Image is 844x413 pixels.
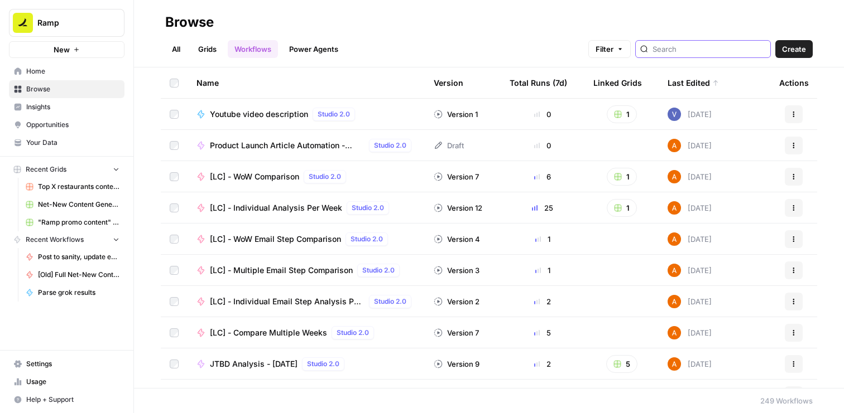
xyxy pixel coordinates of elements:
div: Version 9 [434,358,479,370]
span: New [54,44,70,55]
span: Ramp [37,17,105,28]
div: Version 4 [434,234,480,245]
a: Opportunities [9,116,124,134]
span: Create [782,43,806,55]
span: [LC] - WoW Email Step Comparison [210,234,341,245]
span: Usage [26,377,119,387]
div: Browse [165,13,214,31]
span: [LC] - Multiple Email Step Comparison [210,265,353,276]
img: i32oznjerd8hxcycc1k00ct90jt3 [668,170,681,183]
a: Post to sanity, update existing post, add to end of post [21,248,124,266]
a: [LC] - Compare Multiple WeeksStudio 2.0 [196,326,416,339]
span: Recent Grids [26,164,66,174]
a: Top X restaurants content generator [21,178,124,196]
img: i32oznjerd8hxcycc1k00ct90jt3 [668,357,681,371]
button: 1 [607,199,637,217]
div: 0 [510,140,576,151]
div: Version 3 [434,265,479,276]
button: Recent Grids [9,161,124,178]
button: New [9,41,124,58]
div: [DATE] [668,201,712,215]
div: [DATE] [668,170,712,183]
div: Version 7 [434,171,479,182]
span: Studio 2.0 [307,359,339,369]
a: Home [9,62,124,80]
a: [LC] - WoW Email Step ComparisonStudio 2.0 [196,232,416,246]
div: Last Edited [668,67,719,98]
button: Help + Support [9,391,124,409]
span: [LC] - WoW Comparison [210,171,299,182]
a: Insights [9,98,124,116]
a: Product Launch Article Automation - DupeStudio 2.0 [196,139,416,152]
div: 1 [510,234,576,245]
span: [LC] - Compare Multiple Weeks [210,327,327,338]
a: JTBD Analysis - [DATE]Studio 2.0 [196,357,416,371]
span: Studio 2.0 [337,328,369,338]
button: Recent Workflows [9,231,124,248]
div: [DATE] [668,326,712,339]
div: Version 2 [434,296,479,307]
img: 2tijbeq1l253n59yk5qyo2htxvbk [668,108,681,121]
div: 25 [510,202,576,213]
span: Studio 2.0 [362,265,395,275]
span: Insights [26,102,119,112]
a: Power Agents [282,40,345,58]
a: [LC] - WoW ComparisonStudio 2.0 [196,170,416,183]
span: Your Data [26,138,119,148]
div: [DATE] [668,108,712,121]
div: [DATE] [668,232,712,246]
span: Youtube video description [210,109,308,120]
span: Studio 2.0 [352,203,384,213]
span: Studio 2.0 [318,109,350,119]
img: i32oznjerd8hxcycc1k00ct90jt3 [668,201,681,215]
div: Version 7 [434,327,479,338]
a: Browse [9,80,124,98]
div: Version [434,67,463,98]
a: Usage [9,373,124,391]
span: "Ramp promo content" generator -> Publish Sanity updates [38,217,119,227]
div: Name [196,67,416,98]
span: [LC] - Individual Email Step Analysis Per Week [210,296,365,307]
a: [LC] - Individual Analysis Per WeekStudio 2.0 [196,201,416,215]
div: Actions [779,67,809,98]
button: 1 [607,105,637,123]
span: Filter [596,43,613,55]
div: Version 1 [434,109,478,120]
span: Recent Workflows [26,235,84,245]
a: [Old] Full Net-New Content Workflow [21,266,124,284]
img: i32oznjerd8hxcycc1k00ct90jt3 [668,326,681,339]
span: Product Launch Article Automation - Dupe [210,140,365,151]
span: Opportunities [26,120,119,130]
a: Settings [9,355,124,373]
span: [LC] - Individual Analysis Per Week [210,202,342,213]
div: 6 [510,171,576,182]
a: [LC] - Individual Email Step Analysis Per WeekStudio 2.0 [196,295,416,308]
span: Net-New Content Generator - Grid Template [38,200,119,210]
div: Draft [434,140,464,151]
img: Ramp Logo [13,13,33,33]
div: 2 [510,296,576,307]
button: Filter [588,40,631,58]
div: Version 12 [434,202,482,213]
img: i32oznjerd8hxcycc1k00ct90jt3 [668,295,681,308]
span: JTBD Analysis - [DATE] [210,358,298,370]
a: Grids [191,40,223,58]
span: Studio 2.0 [374,140,406,150]
span: Home [26,66,119,76]
div: 1 [510,265,576,276]
div: [DATE] [668,295,712,308]
a: "Ramp promo content" generator -> Publish Sanity updates [21,213,124,231]
button: Workspace: Ramp [9,9,124,37]
span: Help + Support [26,395,119,405]
button: Create [775,40,813,58]
div: Linked Grids [593,67,642,98]
img: i32oznjerd8hxcycc1k00ct90jt3 [668,264,681,277]
div: Total Runs (7d) [510,67,567,98]
span: Parse grok results [38,288,119,298]
span: [Old] Full Net-New Content Workflow [38,270,119,280]
a: Net-New Content Generator - Grid Template [21,196,124,213]
button: 5 [606,355,637,373]
span: Top X restaurants content generator [38,182,119,192]
img: i32oznjerd8hxcycc1k00ct90jt3 [668,232,681,246]
span: Studio 2.0 [351,234,383,244]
